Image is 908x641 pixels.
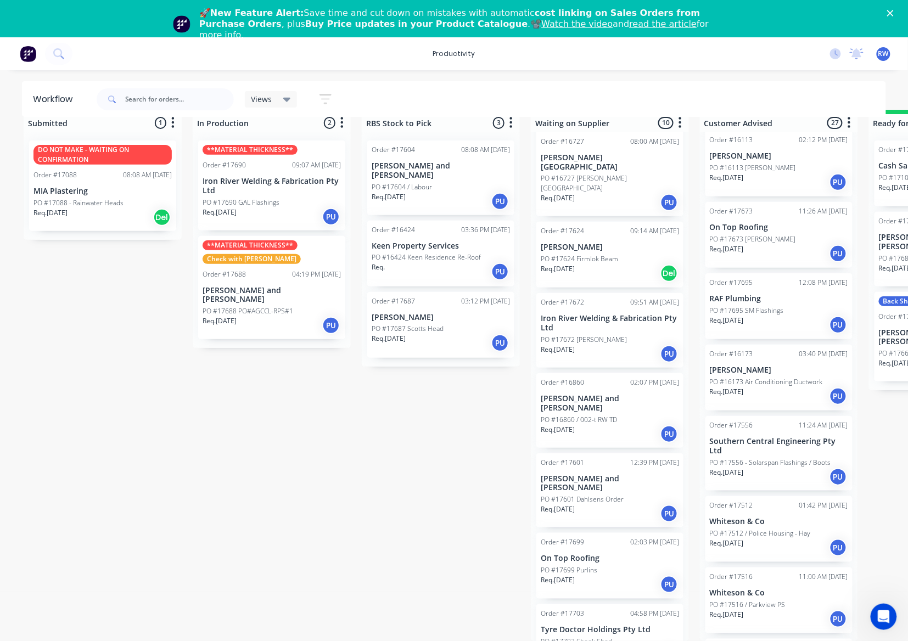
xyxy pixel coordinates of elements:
p: PO #17673 [PERSON_NAME] [710,234,796,244]
span: RW [878,49,889,59]
div: PU [660,194,678,211]
p: [PERSON_NAME] [710,366,848,375]
p: Req. [DATE] [710,173,744,183]
div: Order #16113 [710,135,753,145]
img: Factory [20,46,36,62]
p: PO #16860 / 002-t RW TD [541,415,617,425]
p: PO #17695 SM Flashings [710,306,784,316]
p: Req. [DATE] [541,504,575,514]
div: 09:14 AM [DATE] [630,226,679,236]
p: PO #16113 [PERSON_NAME] [710,163,796,173]
p: PO #17512 / Police Housing - Hay [710,528,811,538]
div: 08:00 AM [DATE] [630,137,679,147]
div: PU [829,173,847,191]
div: Order #1686002:07 PM [DATE][PERSON_NAME] and [PERSON_NAME]PO #16860 / 002-t RW TDReq.[DATE]PU [536,373,683,448]
div: DO NOT MAKE - WAITING ON CONFIRMATION [33,145,172,165]
p: PO #17699 Purlins [541,565,597,575]
div: Order #16860 [541,378,584,387]
div: **MATERIAL THICKNESS** [203,145,298,155]
div: Order #17512 [710,501,753,510]
p: Req. [DATE] [710,316,744,325]
div: Order #17690 [203,160,246,170]
div: Order #17687 [372,296,415,306]
div: Order #1642403:36 PM [DATE]Keen Property ServicesPO #16424 Keen Residence Re-RoofReq.PU [367,221,514,286]
input: Search for orders... [125,88,234,110]
div: Close [887,10,898,16]
p: Req. [DATE] [541,575,575,585]
div: Order #17672 [541,297,584,307]
div: 12:08 PM [DATE] [799,278,848,288]
div: PU [491,334,509,352]
p: RAF Plumbing [710,294,848,303]
div: 04:19 PM [DATE] [292,269,341,279]
div: Order #1767311:26 AM [DATE]On Top RoofingPO #17673 [PERSON_NAME]Req.[DATE]PU [705,202,853,268]
div: PU [491,193,509,210]
div: Order #1768703:12 PM [DATE][PERSON_NAME]PO #17687 Scotts HeadReq.[DATE]PU [367,292,514,358]
p: PO #16424 Keen Residence Re-Roof [372,252,481,262]
div: PU [829,468,847,486]
p: Req. [DATE] [541,264,575,274]
div: 03:12 PM [DATE] [461,296,510,306]
p: Whiteson & Co [710,588,848,598]
p: MIA Plastering [33,187,172,196]
div: Order #17088 [33,170,77,180]
div: 🚀 Save time and cut down on mistakes with automatic , plus .📽️ and for more info. [199,8,718,41]
div: 08:08 AM [DATE] [123,170,172,180]
div: DO NOT MAKE - WAITING ON CONFIRMATIONOrder #1708808:08 AM [DATE]MIA PlasteringPO #17088 - Rainwat... [29,140,176,231]
div: Del [153,209,171,226]
div: Order #1751201:42 PM [DATE]Whiteson & CoPO #17512 / Police Housing - HayReq.[DATE]PU [705,496,853,562]
p: PO #17688 PO#AGCCL-RPS#1 [203,306,293,316]
p: Req. [DATE] [541,193,575,203]
p: Req. [DATE] [203,316,237,326]
p: [PERSON_NAME] [710,151,848,161]
div: Order #1672708:00 AM [DATE][PERSON_NAME][GEOGRAPHIC_DATA]PO #16727 [PERSON_NAME][GEOGRAPHIC_DATA]... [536,117,683,217]
span: Views [251,93,272,105]
p: On Top Roofing [541,554,679,563]
p: [PERSON_NAME] [372,313,510,322]
div: PU [660,345,678,363]
div: Order #17688 [203,269,246,279]
div: Order #1611302:12 PM [DATE][PERSON_NAME]PO #16113 [PERSON_NAME]Req.[DATE]PU [705,131,853,196]
p: PO #17516 / Parkview PS [710,600,786,610]
p: Req. [DATE] [710,610,744,620]
div: **MATERIAL THICKNESS** [203,240,298,250]
p: Keen Property Services [372,241,510,251]
div: 02:07 PM [DATE] [630,378,679,387]
div: 11:00 AM [DATE] [799,572,848,582]
p: Req. [DATE] [710,244,744,254]
div: Order #17699 [541,537,584,547]
div: PU [829,245,847,262]
div: Del [660,265,678,282]
div: PU [322,208,340,226]
div: 01:42 PM [DATE] [799,501,848,510]
p: Iron River Welding & Fabrication Pty Ltd [203,177,341,195]
div: Workflow [33,93,78,106]
p: [PERSON_NAME] [541,243,679,252]
p: Req. [DATE] [710,468,744,477]
p: Req. [DATE] [203,207,237,217]
p: Req. [DATE] [541,425,575,435]
div: Order #17604 [372,145,415,155]
p: Req. [372,262,385,272]
div: Order #1769512:08 PM [DATE]RAF PlumbingPO #17695 SM FlashingsReq.[DATE]PU [705,273,853,339]
p: On Top Roofing [710,223,848,232]
div: PU [491,263,509,280]
div: 04:58 PM [DATE] [630,609,679,618]
p: Req. [DATE] [710,387,744,397]
div: Order #17556 [710,420,753,430]
div: 08:08 AM [DATE] [461,145,510,155]
p: Req. [DATE] [372,192,406,202]
div: 03:36 PM [DATE] [461,225,510,235]
div: Order #1760112:39 PM [DATE][PERSON_NAME] and [PERSON_NAME]PO #17601 Dahlsens OrderReq.[DATE]PU [536,453,683,528]
b: cost linking on Sales Orders from Purchase Orders [199,8,700,29]
div: Order #1760408:08 AM [DATE][PERSON_NAME] and [PERSON_NAME]PO #17604 / LabourReq.[DATE]PU [367,140,514,215]
div: Check with [PERSON_NAME] [203,254,301,264]
p: Req. [DATE] [372,334,406,344]
p: PO #17604 / Labour [372,182,432,192]
div: 02:03 PM [DATE] [630,537,679,547]
div: 02:12 PM [DATE] [799,135,848,145]
p: Tyre Doctor Holdings Pty Ltd [541,625,679,634]
p: PO #17624 Firmlok Beam [541,254,618,264]
p: PO #17088 - Rainwater Heads [33,198,124,208]
p: PO #17672 [PERSON_NAME] [541,335,627,345]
